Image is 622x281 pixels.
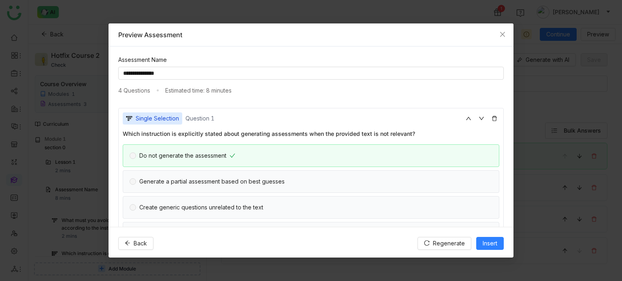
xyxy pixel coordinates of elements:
button: Regenerate [418,237,471,250]
span: Estimated time: 8 minutes [165,86,232,95]
div: Assessment Name [118,56,504,63]
div: Preview Assessment [118,30,504,40]
div: Which instruction is explicitly stated about generating assessments when the provided text is not... [123,129,499,138]
div: Generate a partial assessment based on best guesses [123,170,499,193]
div: Do not generate the assessment [123,144,499,167]
span: 4 Questions [118,86,150,95]
div: Question 1 [185,115,215,122]
span: Back [134,239,147,248]
div: Single Selection [136,114,179,123]
button: Close [492,23,513,45]
div: Create generic questions unrelated to the text [123,196,499,219]
img: question-icon [126,115,132,122]
span: Regenerate [433,239,465,248]
button: Back [118,237,153,250]
div: Proceed and [PERSON_NAME] the assessment as draft [123,222,499,245]
span: Insert [483,239,497,248]
button: Insert [476,237,504,250]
